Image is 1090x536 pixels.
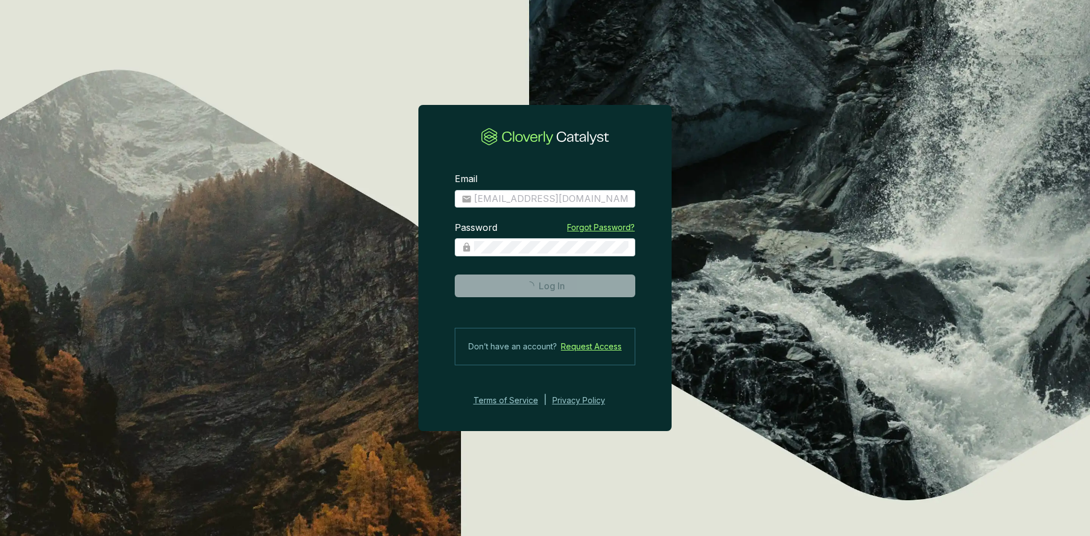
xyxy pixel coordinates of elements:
[470,394,538,407] a: Terms of Service
[561,340,622,353] a: Request Access
[567,222,635,233] a: Forgot Password?
[455,275,635,297] button: Log In
[552,394,621,407] a: Privacy Policy
[455,222,497,234] label: Password
[474,241,628,254] input: Password
[474,193,628,205] input: Email
[455,173,477,185] label: Email
[544,394,547,407] div: |
[468,340,557,353] span: Don’t have an account?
